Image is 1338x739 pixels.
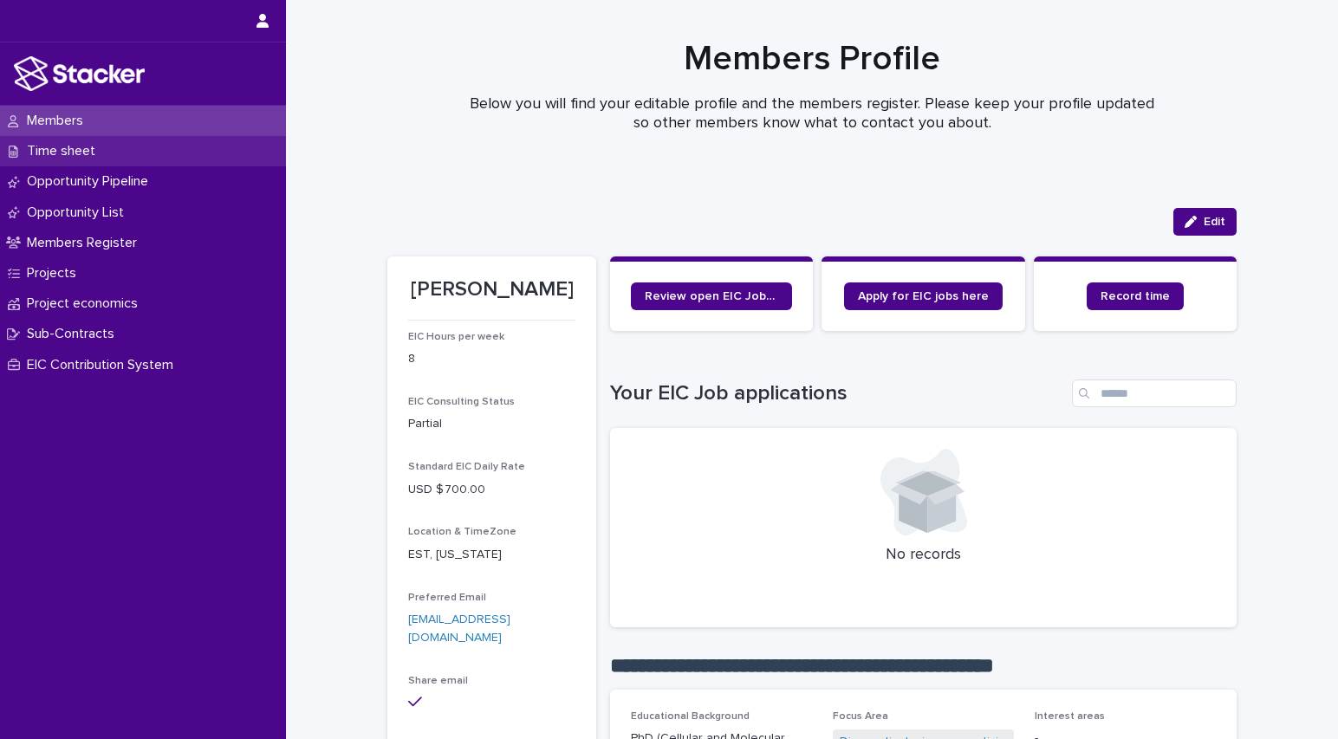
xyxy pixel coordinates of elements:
p: Members Register [20,235,151,251]
p: EST, [US_STATE] [408,546,575,564]
a: Apply for EIC jobs here [844,282,1003,310]
span: Share email [408,676,468,686]
p: Time sheet [20,143,109,159]
span: Standard EIC Daily Rate [408,462,525,472]
span: Preferred Email [408,593,486,603]
h1: Your EIC Job applications [610,381,1065,406]
span: EIC Hours per week [408,332,504,342]
span: Apply for EIC jobs here [858,290,989,302]
p: Projects [20,265,90,282]
span: EIC Consulting Status [408,397,515,407]
span: Review open EIC Jobs here [645,290,778,302]
input: Search [1072,379,1237,407]
button: Edit [1173,208,1237,236]
a: Record time [1087,282,1184,310]
span: Record time [1101,290,1170,302]
h1: Members Profile [387,38,1237,80]
p: No records [631,546,1216,565]
p: 8 [408,350,575,368]
span: Interest areas [1035,711,1105,722]
p: Project economics [20,295,152,312]
img: stacker-logo-white.png [14,56,145,91]
p: Opportunity Pipeline [20,173,162,190]
a: [EMAIL_ADDRESS][DOMAIN_NAME] [408,613,510,644]
span: Location & TimeZone [408,527,516,537]
p: Below you will find your editable profile and the members register. Please keep your profile upda... [465,95,1159,133]
p: [PERSON_NAME] [408,277,575,302]
p: Sub-Contracts [20,326,128,342]
p: Members [20,113,97,129]
p: Opportunity List [20,204,138,221]
a: Review open EIC Jobs here [631,282,792,310]
span: Focus Area [833,711,888,722]
span: Edit [1204,216,1225,228]
span: Educational Background [631,711,750,722]
p: EIC Contribution System [20,357,187,373]
p: USD $ 700.00 [408,481,575,499]
p: Partial [408,415,575,433]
